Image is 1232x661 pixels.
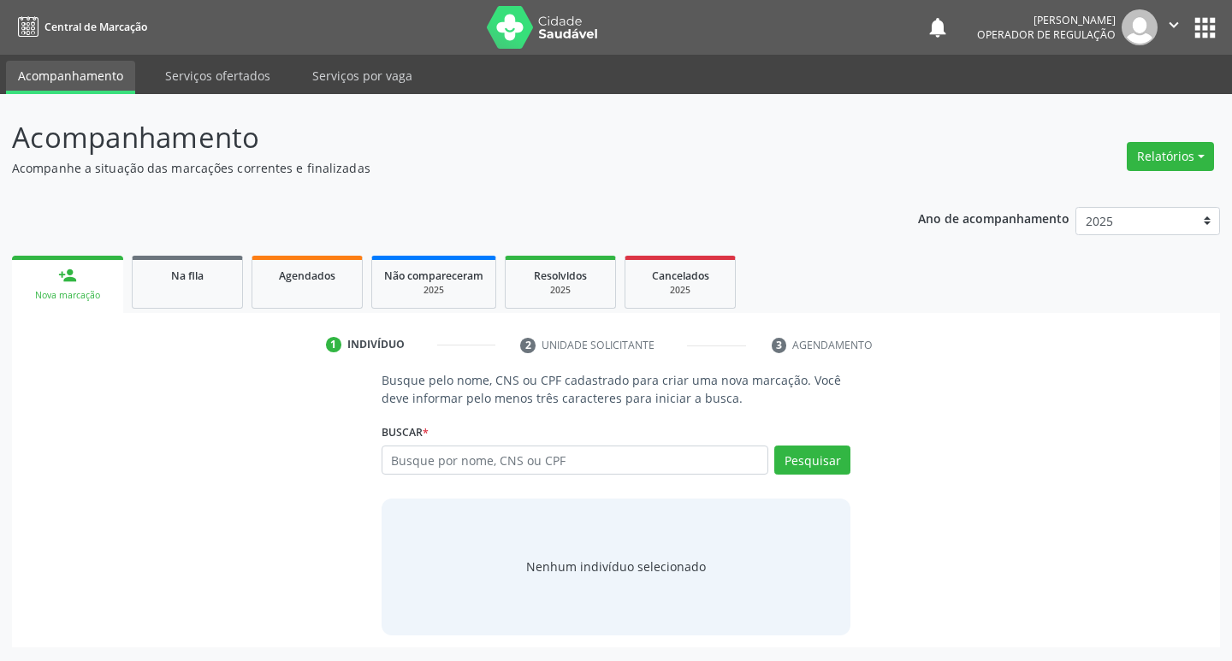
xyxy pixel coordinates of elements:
[384,269,483,283] span: Não compareceram
[774,446,850,475] button: Pesquisar
[977,13,1116,27] div: [PERSON_NAME]
[1190,13,1220,43] button: apps
[382,446,769,475] input: Busque por nome, CNS ou CPF
[977,27,1116,42] span: Operador de regulação
[6,61,135,94] a: Acompanhamento
[926,15,950,39] button: notifications
[1122,9,1158,45] img: img
[1127,142,1214,171] button: Relatórios
[518,284,603,297] div: 2025
[44,20,147,34] span: Central de Marcação
[12,159,857,177] p: Acompanhe a situação das marcações correntes e finalizadas
[171,269,204,283] span: Na fila
[526,558,706,575] div: Nenhum indivíduo selecionado
[12,116,857,159] p: Acompanhamento
[12,13,147,41] a: Central de Marcação
[1164,15,1183,34] i: 
[279,269,335,283] span: Agendados
[918,207,1069,228] p: Ano de acompanhamento
[384,284,483,297] div: 2025
[652,269,709,283] span: Cancelados
[58,266,77,285] div: person_add
[534,269,587,283] span: Resolvidos
[637,284,723,297] div: 2025
[347,337,405,352] div: Indivíduo
[382,419,429,446] label: Buscar
[326,337,341,352] div: 1
[300,61,424,91] a: Serviços por vaga
[382,371,851,407] p: Busque pelo nome, CNS ou CPF cadastrado para criar uma nova marcação. Você deve informar pelo men...
[153,61,282,91] a: Serviços ofertados
[24,289,111,302] div: Nova marcação
[1158,9,1190,45] button: 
